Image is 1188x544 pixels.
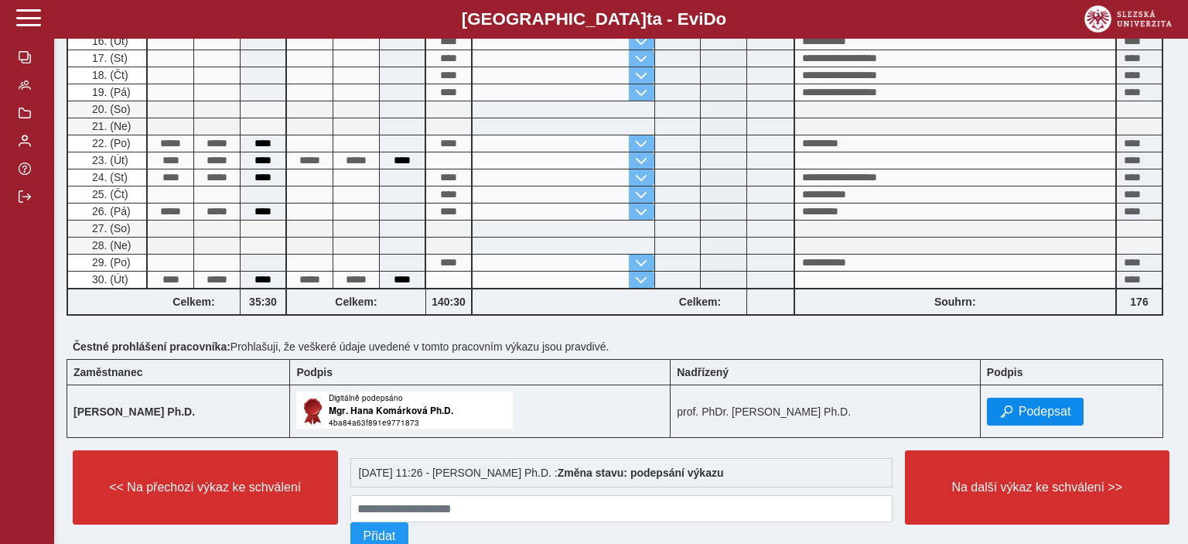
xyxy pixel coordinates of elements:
button: Na další výkaz ke schválení >> [905,450,1170,525]
div: Prohlašuji, že veškeré údaje uvedené v tomto pracovním výkazu jsou pravdivé. [67,334,1176,359]
b: 140:30 [426,296,471,308]
span: o [716,9,727,29]
b: Podpis [987,366,1023,378]
span: 26. (Pá) [89,205,131,217]
b: Nadřízený [677,366,729,378]
b: [PERSON_NAME] Ph.D. [73,405,195,418]
img: logo_web_su.png [1084,5,1172,33]
b: Souhrn: [934,296,976,308]
span: 21. (Ne) [89,120,131,132]
b: Celkem: [148,296,240,308]
span: Na další výkaz ke schválení >> [918,481,1157,494]
b: [GEOGRAPHIC_DATA] a - Evi [46,9,1142,29]
b: 176 [1117,296,1162,308]
span: << Na přechozí výkaz ke schválení [86,481,325,494]
span: 24. (St) [89,171,128,183]
b: Celkem: [654,296,746,308]
span: Přidat [364,529,396,543]
span: 16. (Út) [89,35,128,47]
div: [DATE] 11:26 - [PERSON_NAME] Ph.D. : [350,458,893,488]
span: 18. (Čt) [89,69,128,81]
span: 23. (Út) [89,154,128,166]
span: 30. (Út) [89,273,128,286]
b: Změna stavu: podepsání výkazu [558,467,724,479]
img: Digitálně podepsáno uživatelem [296,392,513,429]
button: Podepsat [987,398,1084,426]
span: Podepsat [1019,405,1071,419]
button: << Na přechozí výkaz ke schválení [73,450,338,525]
b: Podpis [296,366,333,378]
b: Zaměstnanec [73,366,142,378]
span: 29. (Po) [89,256,131,269]
span: 20. (So) [89,103,131,115]
span: 27. (So) [89,222,131,234]
b: Celkem: [287,296,425,308]
span: 25. (Čt) [89,188,128,200]
span: 22. (Po) [89,137,131,149]
b: 35:30 [241,296,285,308]
span: D [703,9,715,29]
span: 28. (Ne) [89,239,131,251]
span: t [647,9,652,29]
span: 17. (St) [89,52,128,64]
b: Čestné prohlášení pracovníka: [73,340,230,353]
span: 19. (Pá) [89,86,131,98]
td: prof. PhDr. [PERSON_NAME] Ph.D. [671,385,981,438]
